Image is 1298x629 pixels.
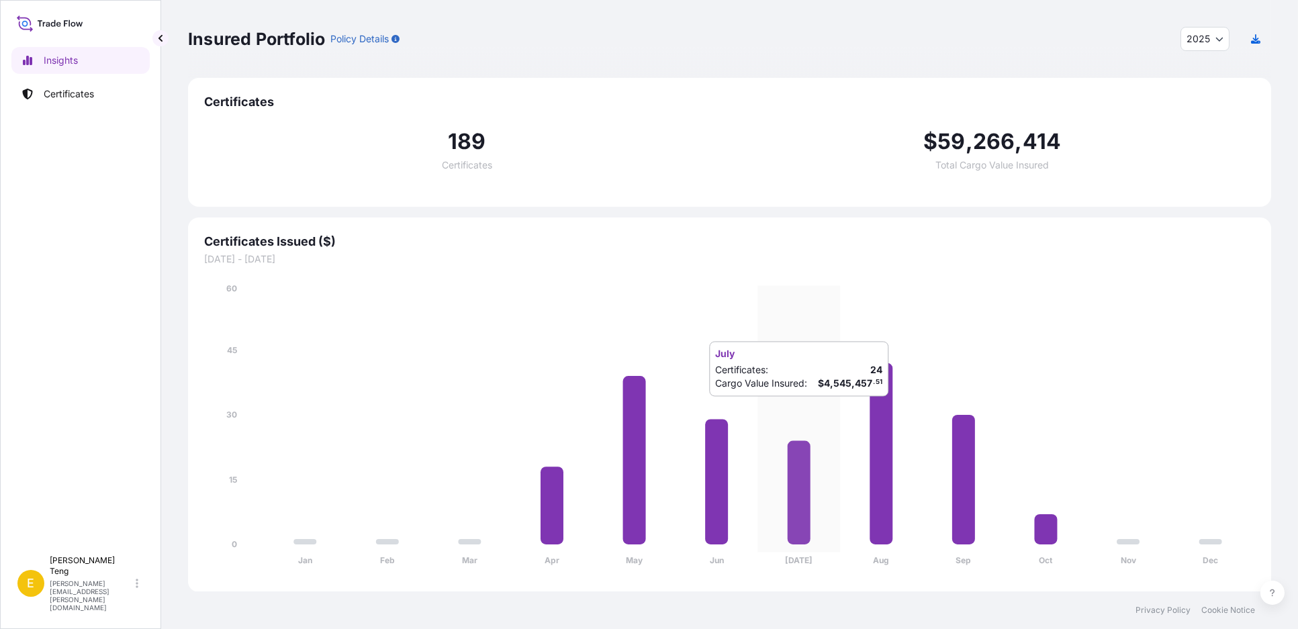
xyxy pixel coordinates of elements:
a: Cookie Notice [1201,605,1255,616]
p: Insights [44,54,78,67]
span: 414 [1023,131,1062,152]
p: Certificates [44,87,94,101]
p: Insured Portfolio [188,28,325,50]
a: Insights [11,47,150,74]
span: , [1015,131,1023,152]
a: Certificates [11,81,150,107]
tspan: Feb [380,556,395,566]
span: Certificates [442,160,492,170]
span: E [28,577,35,590]
span: 189 [448,131,486,152]
span: $ [923,131,937,152]
span: Total Cargo Value Insured [935,160,1049,170]
tspan: May [626,556,643,566]
tspan: 60 [226,283,237,293]
p: Policy Details [330,32,389,46]
tspan: Mar [462,556,477,566]
tspan: Apr [545,556,559,566]
tspan: 15 [229,475,237,485]
p: [PERSON_NAME][EMAIL_ADDRESS][PERSON_NAME][DOMAIN_NAME] [50,579,133,612]
tspan: Jan [298,556,312,566]
tspan: 30 [226,409,237,420]
tspan: Nov [1121,556,1137,566]
tspan: Dec [1203,556,1218,566]
a: Privacy Policy [1135,605,1191,616]
span: [DATE] - [DATE] [204,252,1255,266]
tspan: Jun [710,556,724,566]
span: Certificates Issued ($) [204,234,1255,250]
tspan: 0 [232,539,237,549]
p: [PERSON_NAME] Teng [50,555,133,577]
tspan: 45 [227,345,237,355]
tspan: [DATE] [785,556,813,566]
span: 2025 [1187,32,1210,46]
span: 59 [937,131,965,152]
span: , [966,131,973,152]
tspan: Aug [873,556,889,566]
span: 266 [973,131,1015,152]
tspan: Oct [1039,556,1054,566]
button: Year Selector [1180,27,1230,51]
span: Certificates [204,94,1255,110]
tspan: Sep [956,556,971,566]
